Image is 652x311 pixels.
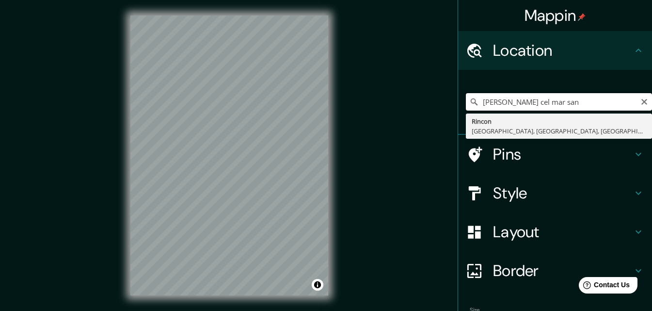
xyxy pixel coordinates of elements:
[525,6,586,25] h4: Mappin
[472,116,646,126] div: Rincon
[493,145,633,164] h4: Pins
[493,222,633,242] h4: Layout
[458,31,652,70] div: Location
[493,183,633,203] h4: Style
[640,97,648,106] button: Clear
[458,135,652,174] div: Pins
[458,174,652,213] div: Style
[312,279,323,291] button: Toggle attribution
[566,273,641,300] iframe: Help widget launcher
[458,213,652,251] div: Layout
[130,16,328,295] canvas: Map
[493,41,633,60] h4: Location
[472,126,646,136] div: [GEOGRAPHIC_DATA], [GEOGRAPHIC_DATA], [GEOGRAPHIC_DATA]
[458,251,652,290] div: Border
[578,13,586,21] img: pin-icon.png
[493,261,633,280] h4: Border
[466,93,652,111] input: Pick your city or area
